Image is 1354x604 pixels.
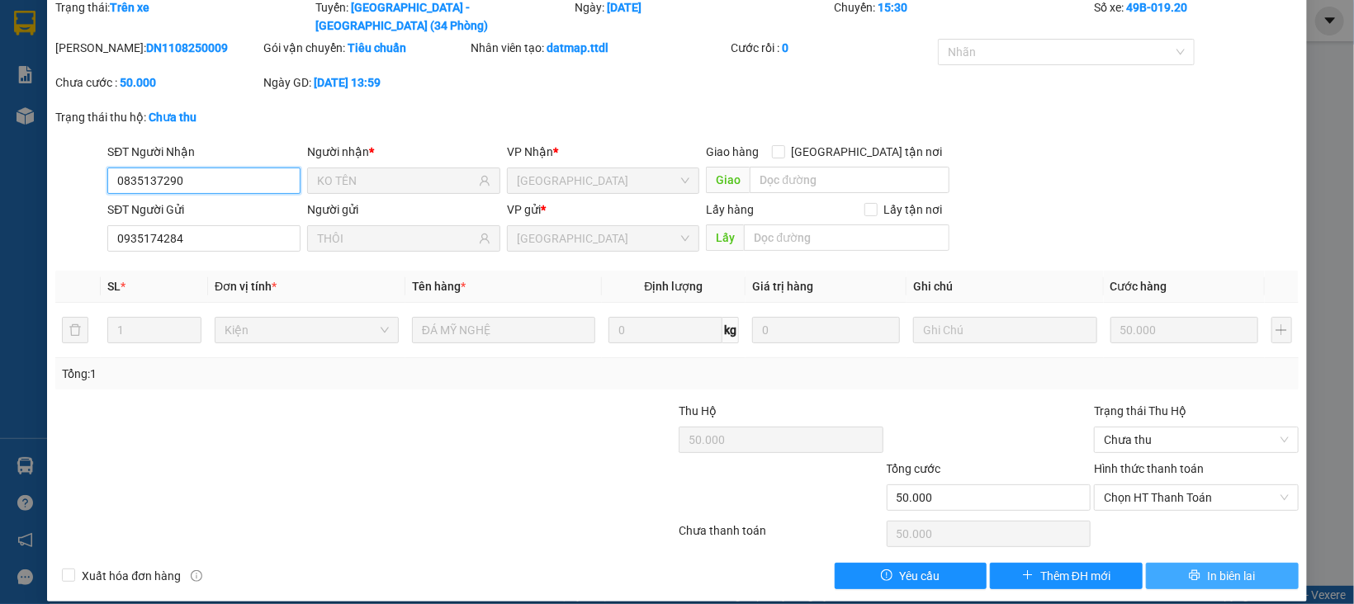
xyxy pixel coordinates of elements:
[517,168,690,193] span: Đà Lạt
[1104,485,1289,510] span: Chọn HT Thanh Toán
[731,39,935,57] div: Cước rồi :
[881,569,892,583] span: exclamation-circle
[677,521,885,550] div: Chưa thanh toán
[507,145,553,158] span: VP Nhận
[1110,280,1167,293] span: Cước hàng
[1110,317,1258,343] input: 0
[1022,569,1034,583] span: plus
[706,224,744,251] span: Lấy
[62,317,88,343] button: delete
[317,172,476,190] input: Tên người nhận
[62,365,523,383] div: Tổng: 1
[679,404,717,418] span: Thu Hộ
[878,201,949,219] span: Lấy tận nơi
[752,317,900,343] input: 0
[782,41,788,54] b: 0
[913,317,1097,343] input: Ghi Chú
[752,280,813,293] span: Giá trị hàng
[1104,427,1289,452] span: Chưa thu
[744,224,949,251] input: Dọc đường
[1146,563,1299,589] button: printerIn biên lai
[55,73,260,92] div: Chưa cước :
[314,76,381,89] b: [DATE] 13:59
[107,143,301,161] div: SĐT Người Nhận
[1094,462,1204,475] label: Hình thức thanh toán
[225,318,389,342] span: Kiện
[348,41,406,54] b: Tiêu chuẩn
[706,167,750,193] span: Giao
[785,143,949,161] span: [GEOGRAPHIC_DATA] tận nơi
[75,567,187,585] span: Xuất hóa đơn hàng
[146,41,228,54] b: DN1108250009
[307,201,500,219] div: Người gửi
[1207,567,1255,585] span: In biên lai
[55,39,260,57] div: [PERSON_NAME]:
[191,570,202,582] span: info-circle
[107,280,121,293] span: SL
[412,317,596,343] input: VD: Bàn, Ghế
[1126,1,1187,14] b: 49B-019.20
[1040,567,1110,585] span: Thêm ĐH mới
[307,143,500,161] div: Người nhận
[835,563,987,589] button: exclamation-circleYêu cầu
[607,1,641,14] b: [DATE]
[517,226,690,251] span: Đà Nẵng
[471,39,727,57] div: Nhân viên tạo:
[317,229,476,248] input: Tên người gửi
[263,73,468,92] div: Ngày GD:
[1094,402,1299,420] div: Trạng thái Thu Hộ
[412,280,466,293] span: Tên hàng
[645,280,703,293] span: Định lượng
[706,145,759,158] span: Giao hàng
[107,201,301,219] div: SĐT Người Gửi
[547,41,608,54] b: datmap.ttdl
[479,233,490,244] span: user
[149,111,196,124] b: Chưa thu
[990,563,1143,589] button: plusThêm ĐH mới
[878,1,908,14] b: 15:30
[215,280,277,293] span: Đơn vị tính
[479,175,490,186] span: user
[750,167,949,193] input: Dọc đường
[1189,569,1200,583] span: printer
[907,271,1104,303] th: Ghi chú
[722,317,739,343] span: kg
[1271,317,1292,343] button: plus
[120,76,156,89] b: 50.000
[507,201,700,219] div: VP gửi
[887,462,941,475] span: Tổng cước
[899,567,940,585] span: Yêu cầu
[110,1,149,14] b: Trên xe
[706,203,754,216] span: Lấy hàng
[55,108,311,126] div: Trạng thái thu hộ:
[263,39,468,57] div: Gói vận chuyển:
[315,1,488,32] b: [GEOGRAPHIC_DATA] - [GEOGRAPHIC_DATA] (34 Phòng)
